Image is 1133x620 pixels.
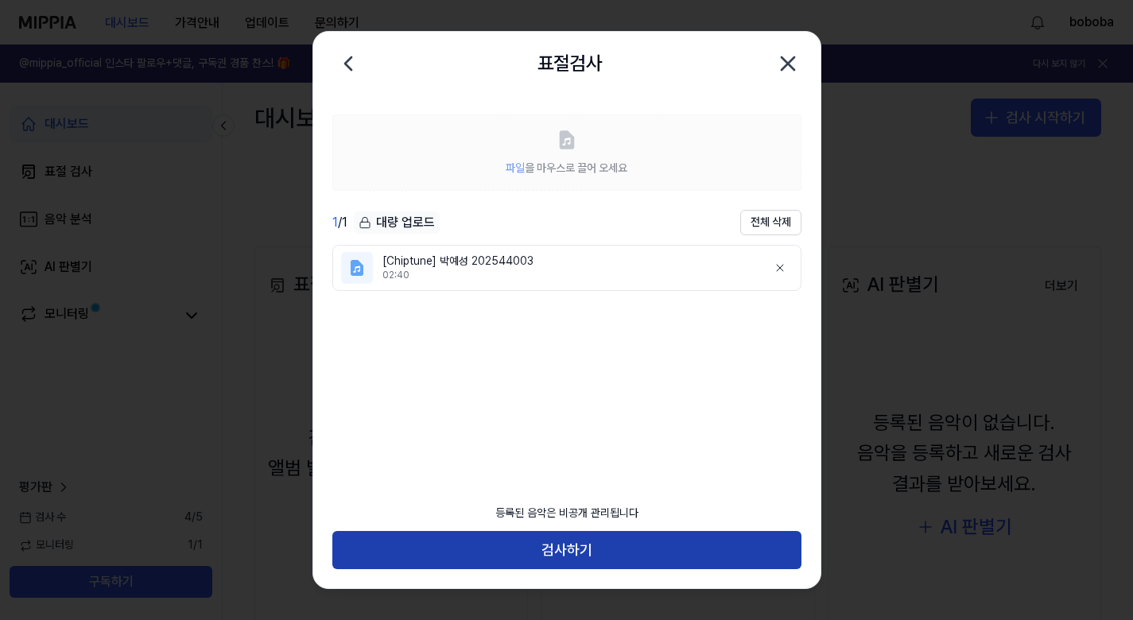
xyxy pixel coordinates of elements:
[332,215,338,230] span: 1
[506,161,627,174] span: 을 마우스로 끌어 오세요
[740,210,801,235] button: 전체 삭제
[332,213,347,232] div: / 1
[506,161,525,174] span: 파일
[537,48,603,79] h2: 표절검사
[486,496,648,531] div: 등록된 음악은 비공개 관리됩니다
[382,269,755,282] div: 02:40
[382,254,755,269] div: [Chiptune] 박예성 202544003
[354,211,440,234] div: 대량 업로드
[354,211,440,234] button: 대량 업로드
[332,531,801,569] button: 검사하기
